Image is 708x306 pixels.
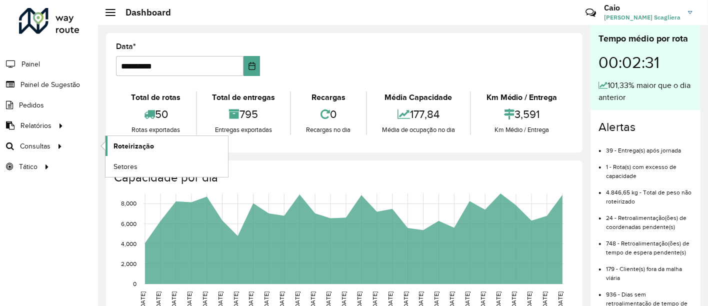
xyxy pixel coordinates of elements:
[121,200,136,207] text: 8,000
[115,7,171,18] h2: Dashboard
[604,13,680,22] span: [PERSON_NAME] Scagliera
[243,56,260,76] button: Choose Date
[105,156,228,176] a: Setores
[604,3,680,12] h3: Caio
[369,103,468,125] div: 177,84
[19,161,37,172] span: Tático
[598,120,692,134] h4: Alertas
[121,240,136,247] text: 4,000
[199,91,288,103] div: Total de entregas
[114,170,572,185] h4: Capacidade por dia
[473,91,570,103] div: Km Médio / Entrega
[369,91,468,103] div: Média Capacidade
[606,231,692,257] li: 748 - Retroalimentação(ões) de tempo de espera pendente(s)
[606,180,692,206] li: 4.846,65 kg - Total de peso não roteirizado
[20,141,50,151] span: Consultas
[606,155,692,180] li: 1 - Rota(s) com excesso de capacidade
[606,257,692,282] li: 179 - Cliente(s) fora da malha viária
[20,120,51,131] span: Relatórios
[606,206,692,231] li: 24 - Retroalimentação(ões) de coordenadas pendente(s)
[598,32,692,45] div: Tempo médio por rota
[113,141,154,151] span: Roteirização
[293,125,363,135] div: Recargas no dia
[19,100,44,110] span: Pedidos
[118,125,193,135] div: Rotas exportadas
[598,79,692,103] div: 101,33% maior que o dia anterior
[369,125,468,135] div: Média de ocupação no dia
[21,59,40,69] span: Painel
[113,161,137,172] span: Setores
[199,125,288,135] div: Entregas exportadas
[105,136,228,156] a: Roteirização
[116,40,136,52] label: Data
[580,2,601,23] a: Contato Rápido
[133,280,136,287] text: 0
[606,138,692,155] li: 39 - Entrega(s) após jornada
[121,260,136,267] text: 2,000
[118,91,193,103] div: Total de rotas
[293,91,363,103] div: Recargas
[473,103,570,125] div: 3,591
[473,125,570,135] div: Km Médio / Entrega
[121,220,136,227] text: 6,000
[199,103,288,125] div: 795
[598,45,692,79] div: 00:02:31
[293,103,363,125] div: 0
[20,79,80,90] span: Painel de Sugestão
[118,103,193,125] div: 50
